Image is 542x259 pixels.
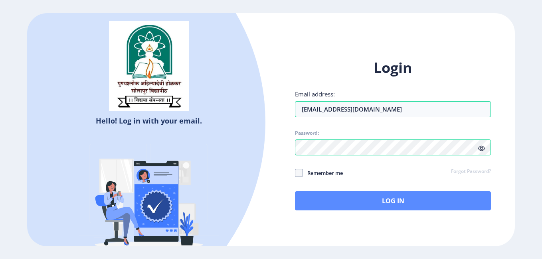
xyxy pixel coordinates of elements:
a: Forgot Password? [451,168,491,175]
h1: Login [295,58,491,77]
img: sulogo.png [109,21,189,111]
button: Log In [295,191,491,210]
span: Remember me [303,168,343,178]
label: Email address: [295,90,335,98]
label: Password: [295,130,319,136]
input: Email address [295,101,491,117]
